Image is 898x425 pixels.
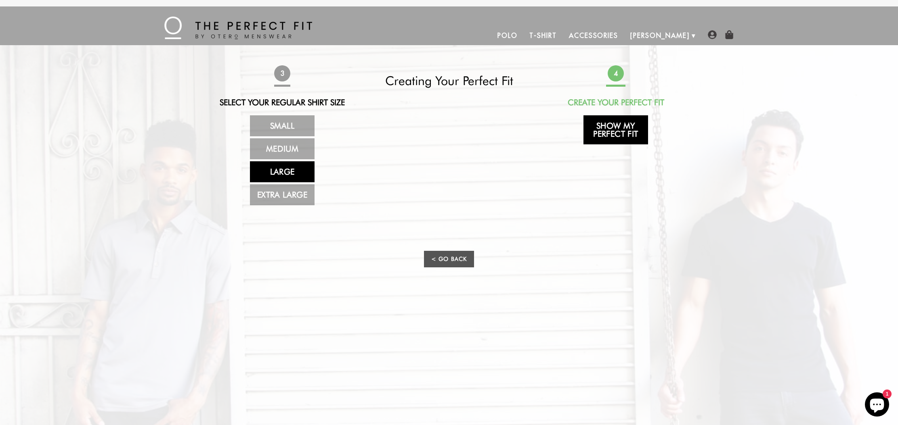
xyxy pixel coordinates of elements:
h2: Select Your Regular Shirt Size [211,98,354,107]
span: 3 [274,65,290,81]
img: shopping-bag-icon.png [725,30,734,39]
a: T-Shirt [523,26,562,45]
a: [PERSON_NAME] [624,26,696,45]
a: Accessories [563,26,624,45]
a: Large [250,161,315,182]
a: Medium [250,138,315,159]
img: The Perfect Fit - by Otero Menswear - Logo [164,17,312,39]
a: Show My Perfect Fit [583,115,648,144]
h2: Creating Your Perfect Fit [378,73,520,88]
inbox-online-store-chat: Shopify online store chat [862,392,892,419]
a: < Go Back [424,251,474,267]
a: Small [250,115,315,136]
h2: Create Your Perfect Fit [544,98,687,107]
img: user-account-icon.png [708,30,717,39]
a: Extra Large [250,184,315,205]
span: 4 [608,65,624,81]
a: Polo [491,26,524,45]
